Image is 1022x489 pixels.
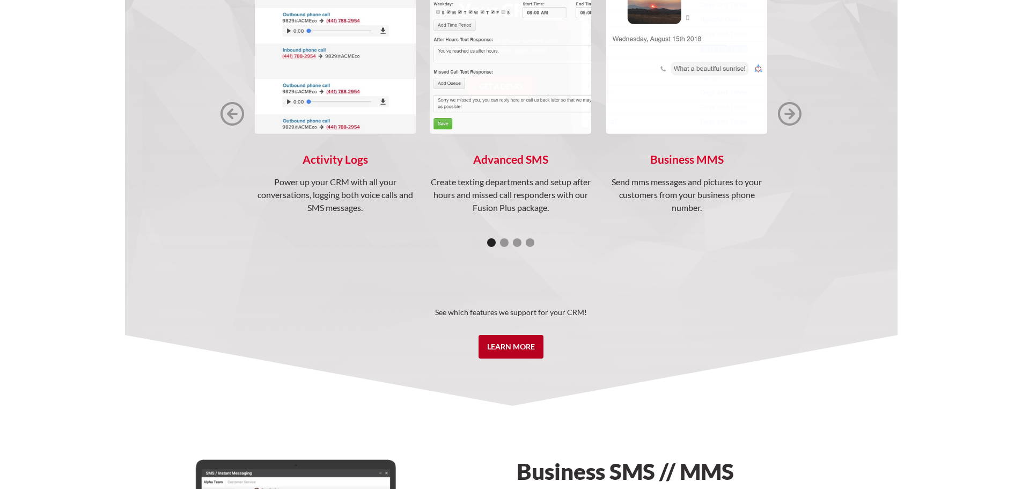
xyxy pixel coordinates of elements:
[479,335,543,359] a: Learn More
[500,238,509,247] div: Show slide 2 of 4
[517,459,815,483] h1: Business SMS // MMS
[513,238,521,247] div: Show slide 3 of 4
[125,306,898,319] p: See which features we support for your CRM!
[430,153,591,166] h4: Advanced SMS
[255,176,416,214] p: Power up your CRM with all your conversations, logging both voice calls and SMS messages.
[255,153,416,166] h4: Activity Logs
[606,153,767,166] h4: Business MMS
[430,176,591,214] p: Create texting departments and setup after hours and missed call responders with our Fusion Plus ...
[487,238,496,247] div: Show slide 1 of 4
[606,176,767,214] p: Send mms messages and pictures to your customers from your business phone number.
[526,238,534,247] div: Show slide 4 of 4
